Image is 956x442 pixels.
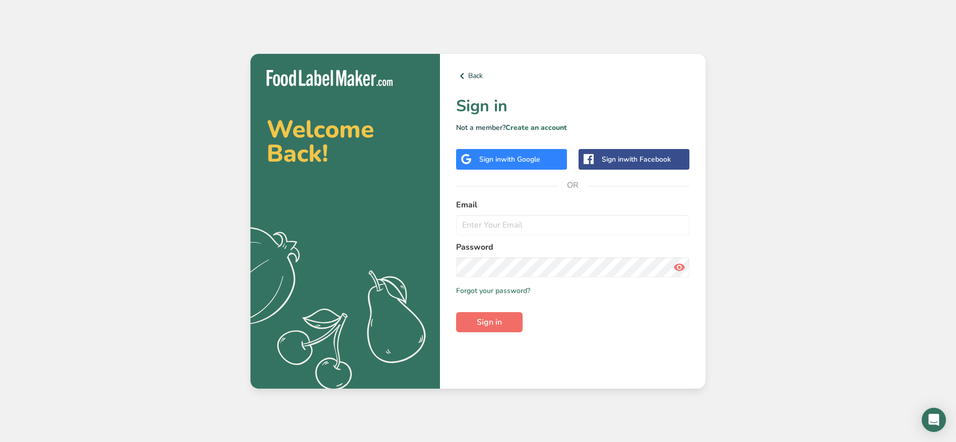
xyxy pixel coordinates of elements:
[922,408,946,432] div: Open Intercom Messenger
[558,170,588,200] span: OR
[477,316,502,328] span: Sign in
[267,117,424,166] h2: Welcome Back!
[505,123,567,132] a: Create an account
[602,154,671,165] div: Sign in
[456,199,689,211] label: Email
[623,155,671,164] span: with Facebook
[456,312,523,332] button: Sign in
[456,70,689,82] a: Back
[456,94,689,118] h1: Sign in
[267,70,393,87] img: Food Label Maker
[456,285,530,296] a: Forgot your password?
[456,215,689,235] input: Enter Your Email
[501,155,540,164] span: with Google
[479,154,540,165] div: Sign in
[456,241,689,253] label: Password
[456,122,689,133] p: Not a member?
